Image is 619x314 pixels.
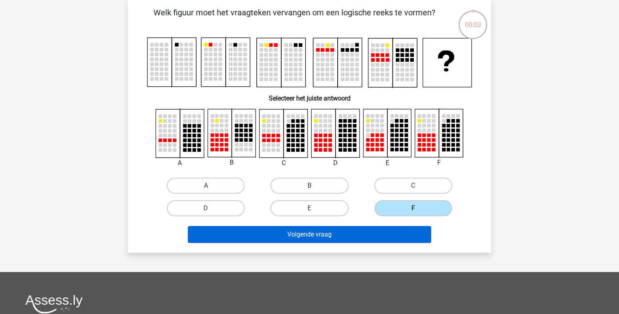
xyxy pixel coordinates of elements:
label: B [270,178,348,194]
button: Volgende vraag [188,226,432,243]
div: D [305,158,366,168]
p: Welk figuur moet het vraagteken vervangen om een logische reeks te vormen? [141,6,448,31]
label: C [374,178,452,194]
div: C [253,158,314,168]
div: 00:03 [458,10,488,30]
div: A [150,158,210,168]
div: B [201,158,262,167]
div: E [357,158,418,168]
div: F [409,158,469,167]
h6: Selecteer het juiste antwoord [141,88,478,102]
label: E [270,200,348,216]
img: Assessly logo [25,295,83,314]
label: A [167,178,245,194]
label: F [374,200,452,216]
label: D [167,200,245,216]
